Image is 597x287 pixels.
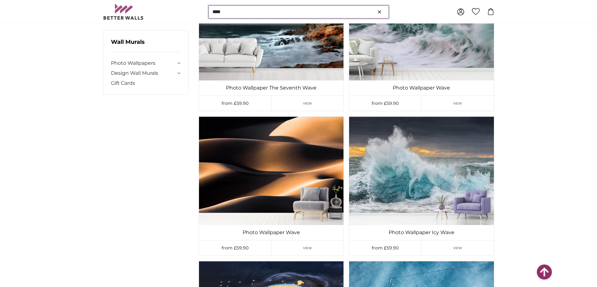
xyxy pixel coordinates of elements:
span: from £59.90 [372,245,399,251]
h3: Wall Murals [111,38,181,52]
span: from £59.90 [372,100,399,106]
span: View [453,246,462,250]
a: Photo Wallpapers [111,59,176,67]
span: View [303,246,312,250]
span: from £59.90 [222,245,249,251]
a: Design Wall Murals [111,69,176,77]
a: View [422,240,494,255]
span: View [303,101,312,106]
a: Photo Wallpaper Wave [350,84,492,92]
a: Photo Wallpaper Icy Wave [350,229,492,236]
a: Gift Cards [111,79,181,87]
a: View [271,240,344,255]
summary: Design Wall Murals [111,69,181,77]
a: View [271,96,344,111]
a: View [422,96,494,111]
span: View [453,101,462,106]
span: from £59.90 [222,100,249,106]
a: Photo Wallpaper Wave [200,229,342,236]
summary: Photo Wallpapers [111,59,181,67]
img: Betterwalls [103,4,144,20]
a: Photo Wallpaper The Seventh Wave [200,84,342,92]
